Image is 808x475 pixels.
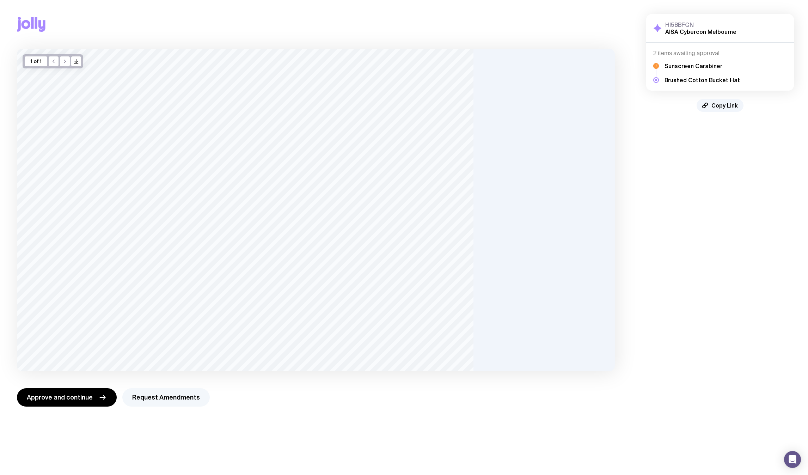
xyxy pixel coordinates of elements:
div: Open Intercom Messenger [784,451,801,468]
span: Copy Link [711,102,738,109]
h3: HI5BBFGN [665,21,736,28]
div: 1 of 1 [25,56,47,66]
button: Request Amendments [122,388,210,407]
h2: AISA Cybercon Melbourne [665,28,736,35]
g: /> /> [74,60,78,63]
h4: 2 items awaiting approval [653,50,787,57]
h5: Brushed Cotton Bucket Hat [665,77,740,84]
button: />/> [71,56,81,66]
button: Approve and continue [17,388,117,407]
span: Approve and continue [27,393,93,402]
h5: Sunscreen Carabiner [665,62,740,69]
button: Copy Link [697,99,743,112]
